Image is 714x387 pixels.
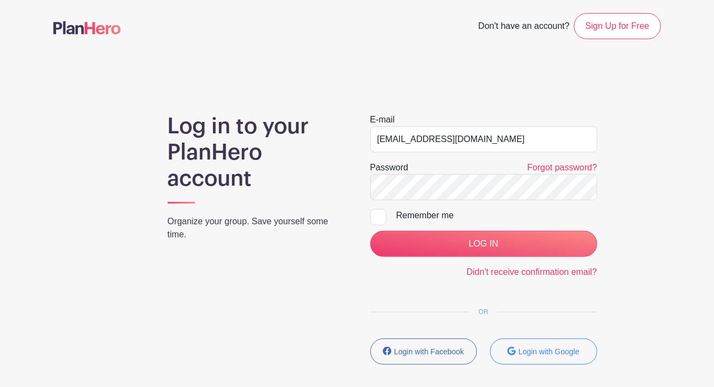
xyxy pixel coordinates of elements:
img: logo-507f7623f17ff9eddc593b1ce0a138ce2505c220e1c5a4e2b4648c50719b7d32.svg [53,21,121,34]
a: Didn't receive confirmation email? [467,267,597,277]
button: Login with Google [490,339,597,365]
small: Login with Google [518,347,579,356]
a: Sign Up for Free [574,13,661,39]
small: Login with Facebook [394,347,464,356]
h1: Log in to your PlanHero account [168,113,344,192]
span: OR [470,308,497,316]
label: E-mail [370,113,395,126]
p: Organize your group. Save yourself some time. [168,215,344,241]
span: Don't have an account? [478,15,570,39]
input: LOG IN [370,231,597,257]
label: Password [370,161,408,174]
button: Login with Facebook [370,339,478,365]
input: e.g. julie@eventco.com [370,126,597,152]
a: Forgot password? [527,163,597,172]
div: Remember me [396,209,597,222]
